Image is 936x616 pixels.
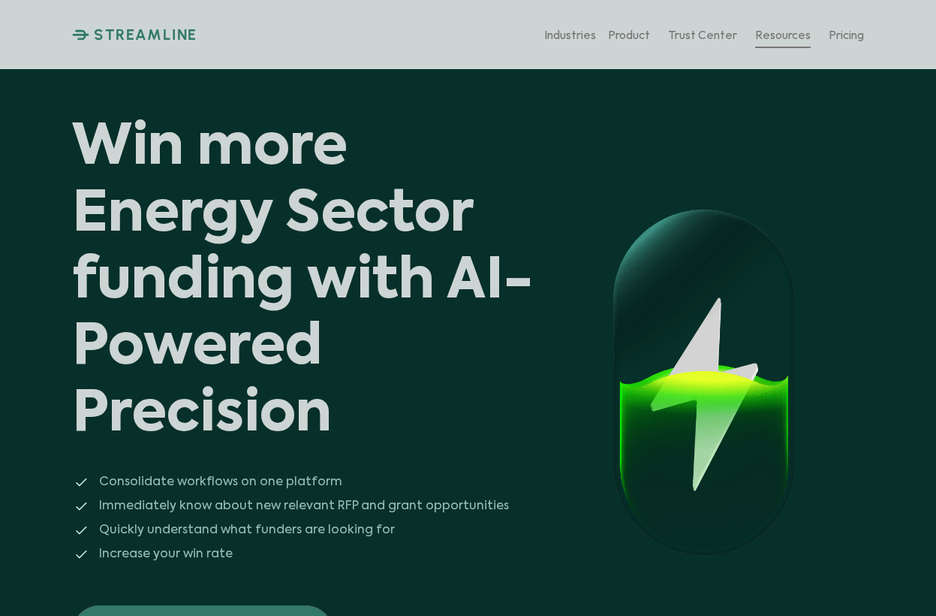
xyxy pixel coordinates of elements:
[755,27,811,41] p: Resources
[99,546,547,563] p: Increase your win rate
[668,22,737,48] a: Trust Center
[99,474,547,491] p: Consolidate workflows on one platform
[99,498,547,515] p: Immediately know about new relevant RFP and grant opportunities
[544,27,596,41] p: Industries
[755,22,811,48] a: Resources
[94,26,197,44] p: STREAMLINE
[99,522,547,539] p: Quickly understand what funders are looking for
[72,26,197,44] a: STREAMLINE
[829,22,864,48] a: Pricing
[829,27,864,41] p: Pricing
[608,27,650,41] p: Product
[668,27,737,41] p: Trust Center
[72,116,184,183] p: Win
